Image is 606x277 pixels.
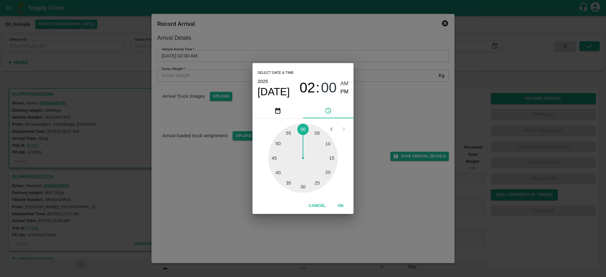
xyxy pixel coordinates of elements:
button: 02 [300,80,315,96]
button: Cancel [306,200,328,211]
button: OK [331,200,351,211]
span: Select date & time [258,68,294,78]
button: [DATE] [258,85,290,98]
button: pick time [303,103,353,118]
button: PM [341,88,349,96]
button: AM [341,80,349,88]
button: Open previous view [325,123,337,135]
span: : [316,80,320,96]
button: pick date [252,103,303,118]
button: 2025 [258,77,268,85]
button: 00 [321,80,337,96]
